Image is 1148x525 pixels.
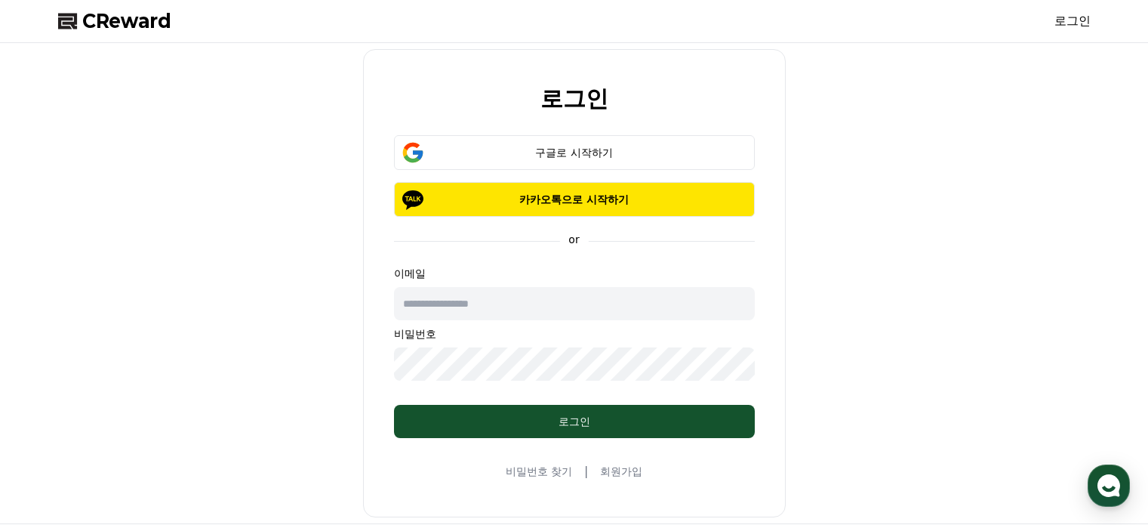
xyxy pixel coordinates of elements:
p: 카카오톡으로 시작하기 [416,192,733,207]
div: 로그인 [424,414,725,429]
h2: 로그인 [540,86,608,111]
button: 구글로 시작하기 [394,135,755,170]
p: or [559,232,588,247]
span: | [584,462,588,480]
p: 이메일 [394,266,755,281]
a: CReward [58,9,171,33]
span: CReward [82,9,171,33]
a: 비밀번호 찾기 [506,464,572,479]
div: 구글로 시작하기 [416,145,733,160]
button: 카카오톡으로 시작하기 [394,182,755,217]
a: 회원가입 [600,464,642,479]
button: 로그인 [394,405,755,438]
p: 비밀번호 [394,326,755,341]
a: 로그인 [1054,12,1091,30]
